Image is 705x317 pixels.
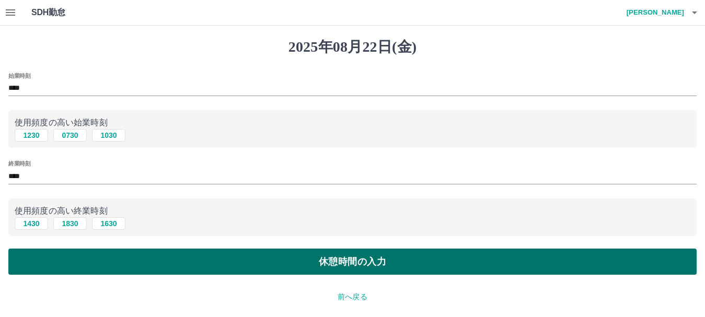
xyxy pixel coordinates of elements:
[53,129,87,142] button: 0730
[15,205,690,217] p: 使用頻度の高い終業時刻
[8,160,30,168] label: 終業時刻
[15,116,690,129] p: 使用頻度の高い始業時刻
[15,217,48,230] button: 1430
[8,291,697,302] p: 前へ戻る
[15,129,48,142] button: 1230
[92,217,125,230] button: 1630
[92,129,125,142] button: 1030
[8,72,30,79] label: 始業時刻
[53,217,87,230] button: 1830
[8,249,697,275] button: 休憩時間の入力
[8,38,697,56] h1: 2025年08月22日(金)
